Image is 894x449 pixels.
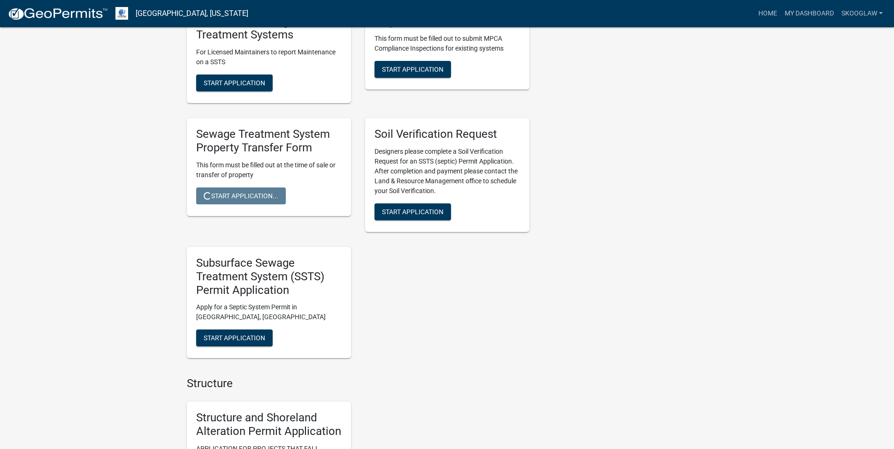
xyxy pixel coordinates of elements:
[838,5,886,22] a: SkoogLaw
[374,147,520,196] p: Designers please complete a Soil Verification Request for an SSTS (septic) Permit Application. Af...
[196,75,273,91] button: Start Application
[196,302,342,322] p: Apply for a Septic System Permit in [GEOGRAPHIC_DATA], [GEOGRAPHIC_DATA]
[382,208,443,216] span: Start Application
[196,187,286,204] button: Start Application...
[115,7,128,20] img: Otter Tail County, Minnesota
[196,256,342,297] h5: Subsurface Sewage Treatment System (SSTS) Permit Application
[781,5,838,22] a: My Dashboard
[196,329,273,346] button: Start Application
[204,79,265,87] span: Start Application
[196,411,342,438] h5: Structure and Shoreland Alteration Permit Application
[196,127,342,155] h5: Sewage Treatment System Property Transfer Form
[204,192,278,199] span: Start Application...
[196,47,342,67] p: For Licensed Maintainers to report Maintenance on a SSTS
[204,334,265,342] span: Start Application
[374,34,520,53] p: This form must be filled out to submit MPCA Compliance Inspections for existing systems
[374,127,520,141] h5: Soil Verification Request
[374,203,451,220] button: Start Application
[755,5,781,22] a: Home
[187,377,529,390] h4: Structure
[136,6,248,22] a: [GEOGRAPHIC_DATA], [US_STATE]
[374,61,451,78] button: Start Application
[382,66,443,73] span: Start Application
[196,160,342,180] p: This form must be filled out at the time of sale or transfer of property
